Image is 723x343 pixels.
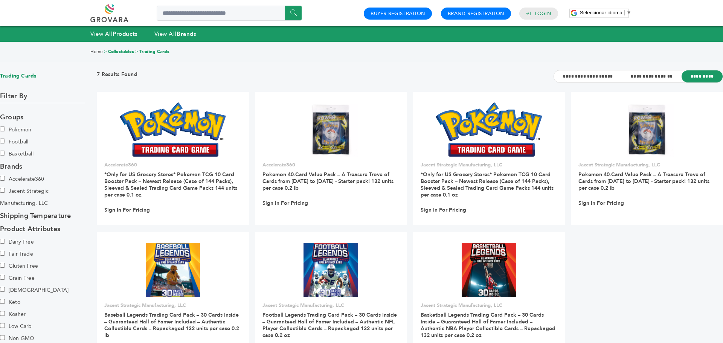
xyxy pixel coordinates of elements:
[262,302,400,309] p: Jacent Strategic Manufacturing, LLC
[104,207,150,213] a: Sign In For Pricing
[421,162,558,168] p: Jacent Strategic Manufacturing, LLC
[139,49,169,55] a: Trading Cards
[262,200,308,207] a: Sign In For Pricing
[580,10,622,15] span: Seleccionar idioma
[104,302,241,309] p: Jacent Strategic Manufacturing, LLC
[120,102,226,157] img: *Only for US Grocery Stores* Pokemon TCG 10 Card Booster Pack – Newest Release (Case of 144 Packs...
[108,49,134,55] a: Collectables
[578,162,715,168] p: Jacent Strategic Manufacturing, LLC
[104,171,237,198] a: *Only for US Grocery Stores* Pokemon TCG 10 Card Booster Pack – Newest Release (Case of 144 Packs...
[627,10,631,15] span: ▼
[421,207,466,213] a: Sign In For Pricing
[262,171,394,192] a: Pokemon 40-Card Value Pack – A Treasure Trove of Cards from [DATE] to [DATE] - Starter pack! 132 ...
[135,49,138,55] span: >
[90,49,103,55] a: Home
[262,311,397,339] a: Football Legends Trading Card Pack – 30 Cards Inside – Guaranteed Hall of Famer Included – Authen...
[90,30,138,38] a: View AllProducts
[620,102,674,157] img: Pokemon 40-Card Value Pack – A Treasure Trove of Cards from 1996 to 2024 - Starter pack! 132 unit...
[304,243,358,297] img: Football Legends Trading Card Pack – 30 Cards Inside – Guaranteed Hall of Famer Included – Authen...
[371,10,425,17] a: Buyer Registration
[624,10,625,15] span: ​
[448,10,504,17] a: Brand Registration
[104,162,241,168] p: Accelerate360
[578,171,709,192] a: Pokemon 40-Card Value Pack – A Treasure Trove of Cards from [DATE] to [DATE] - Starter pack! 132 ...
[421,302,558,309] p: Jacent Strategic Manufacturing, LLC
[304,102,358,157] img: Pokemon 40-Card Value Pack – A Treasure Trove of Cards from 1996 to 2024 - Starter pack! 132 unit...
[462,243,516,297] img: Basketball Legends Trading Card Pack – 30 Cards Inside – Guaranteed Hall of Famer Included – Auth...
[580,10,631,15] a: Seleccionar idioma​
[146,243,200,297] img: Baseball Legends Trading Card Pack – 30 Cards Inside – Guaranteed Hall of Famer Included – Authen...
[262,162,400,168] p: Accelerate360
[436,102,542,157] img: *Only for US Grocery Stores* Pokemon TCG 10 Card Booster Pack – Newest Release (Case of 144 Packs...
[97,71,137,82] h3: 7 Results Found
[421,171,554,198] a: *Only for US Grocery Stores* Pokemon TCG 10 Card Booster Pack – Newest Release (Case of 144 Packs...
[104,311,239,339] a: Baseball Legends Trading Card Pack – 30 Cards Inside – Guaranteed Hall of Famer Included – Authen...
[157,6,302,21] input: Search a product or brand...
[104,49,107,55] span: >
[113,30,137,38] strong: Products
[535,10,551,17] a: Login
[578,200,624,207] a: Sign In For Pricing
[421,311,555,339] a: Basketball Legends Trading Card Pack – 30 Cards Inside – Guaranteed Hall of Famer Included – Auth...
[177,30,196,38] strong: Brands
[154,30,197,38] a: View AllBrands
